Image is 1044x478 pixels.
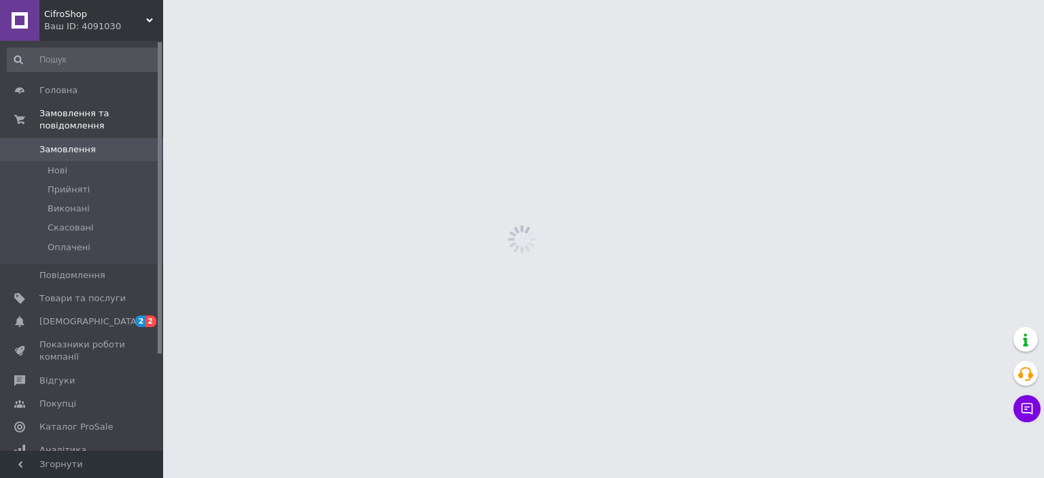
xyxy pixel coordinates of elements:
[39,107,163,132] span: Замовлення та повідомлення
[48,222,94,234] span: Скасовані
[39,292,126,305] span: Товари та послуги
[1013,395,1041,422] button: Чат з покупцем
[39,421,113,433] span: Каталог ProSale
[39,339,126,363] span: Показники роботи компанії
[39,84,77,97] span: Головна
[48,165,67,177] span: Нові
[135,315,146,327] span: 2
[48,241,90,254] span: Оплачені
[39,315,140,328] span: [DEMOGRAPHIC_DATA]
[44,20,163,33] div: Ваш ID: 4091030
[48,184,90,196] span: Прийняті
[48,203,90,215] span: Виконані
[39,375,75,387] span: Відгуки
[44,8,146,20] span: CifroShop
[39,143,96,156] span: Замовлення
[39,444,86,456] span: Аналітика
[145,315,156,327] span: 2
[39,398,76,410] span: Покупці
[39,269,105,281] span: Повідомлення
[7,48,160,72] input: Пошук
